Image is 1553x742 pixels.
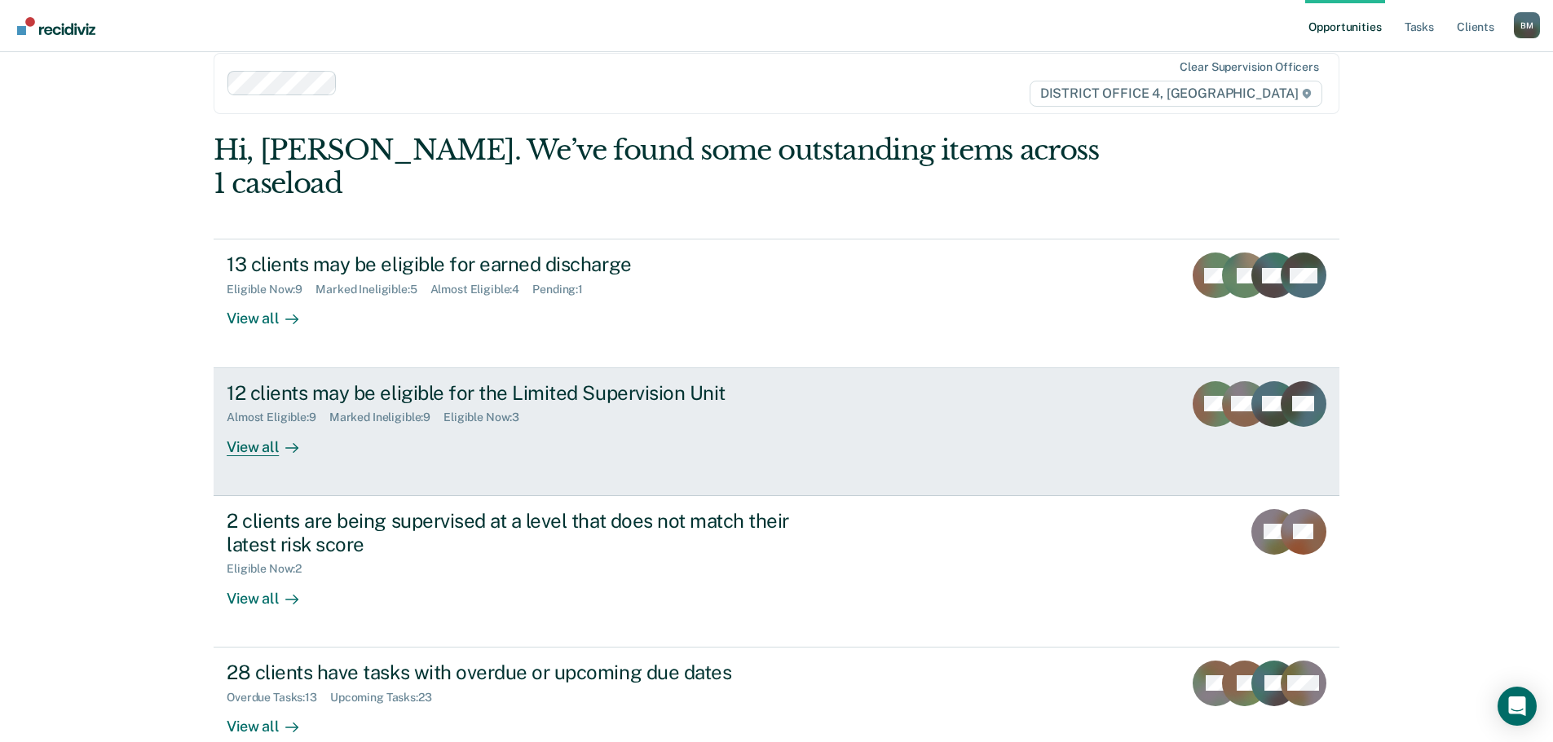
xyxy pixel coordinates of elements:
div: Upcoming Tasks : 23 [330,691,445,705]
div: View all [227,296,318,328]
a: 13 clients may be eligible for earned dischargeEligible Now:9Marked Ineligible:5Almost Eligible:4... [214,239,1339,367]
a: 2 clients are being supervised at a level that does not match their latest risk scoreEligible Now... [214,496,1339,648]
div: 2 clients are being supervised at a level that does not match their latest risk score [227,509,799,556]
div: View all [227,576,318,608]
div: 12 clients may be eligible for the Limited Supervision Unit [227,381,799,405]
div: View all [227,704,318,735]
img: Recidiviz [17,17,95,35]
a: 12 clients may be eligible for the Limited Supervision UnitAlmost Eligible:9Marked Ineligible:9El... [214,368,1339,496]
div: 28 clients have tasks with overdue or upcoming due dates [227,661,799,684]
div: B M [1514,12,1540,38]
div: Eligible Now : 9 [227,283,315,296]
div: Almost Eligible : 9 [227,411,329,424]
div: Eligible Now : 3 [443,411,532,424]
div: Pending : 1 [532,283,596,296]
div: Open Intercom Messenger [1498,687,1537,726]
div: View all [227,424,318,456]
div: Eligible Now : 2 [227,562,315,576]
div: 13 clients may be eligible for earned discharge [227,252,799,276]
span: DISTRICT OFFICE 4, [GEOGRAPHIC_DATA] [1030,81,1322,107]
div: Clear supervision officers [1180,60,1318,74]
button: Profile dropdown button [1514,12,1540,38]
div: Almost Eligible : 4 [430,283,533,296]
div: Overdue Tasks : 13 [227,691,330,705]
div: Marked Ineligible : 5 [315,283,430,296]
div: Hi, [PERSON_NAME]. We’ve found some outstanding items across 1 caseload [214,134,1114,200]
div: Marked Ineligible : 9 [329,411,443,424]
